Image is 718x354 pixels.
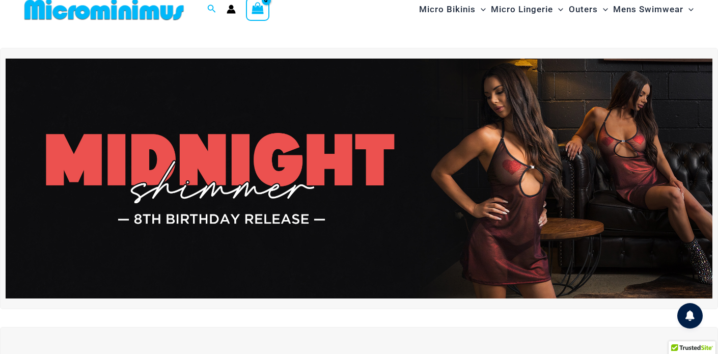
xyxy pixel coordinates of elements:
[227,5,236,14] a: Account icon link
[207,3,216,16] a: Search icon link
[6,59,712,299] img: Midnight Shimmer Red Dress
